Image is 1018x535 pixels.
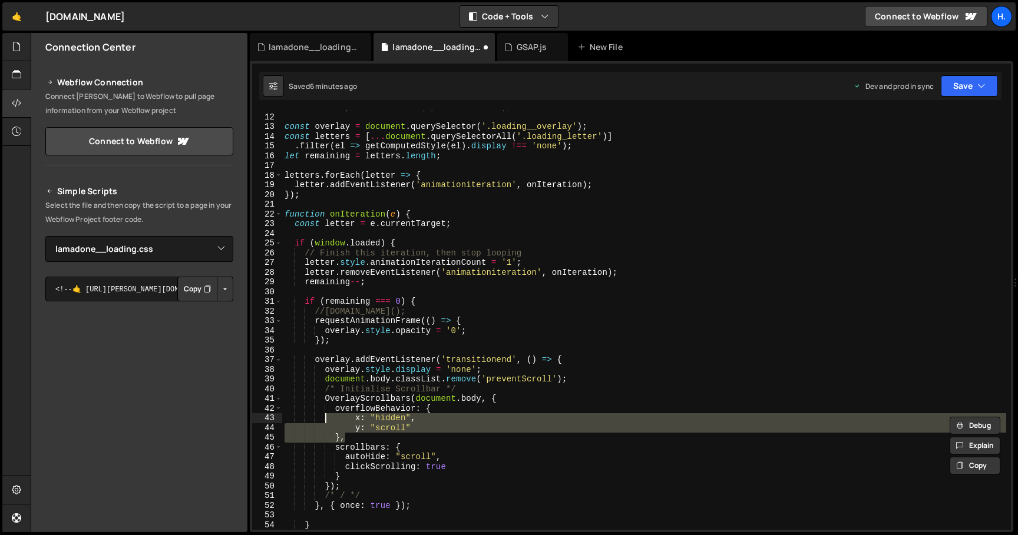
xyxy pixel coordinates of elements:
[252,452,282,462] div: 47
[252,374,282,384] div: 39
[854,81,934,91] div: Dev and prod in sync
[252,433,282,443] div: 45
[252,151,282,161] div: 16
[252,141,282,151] div: 15
[865,6,987,27] a: Connect to Webflow
[252,501,282,511] div: 52
[252,297,282,307] div: 31
[252,413,282,423] div: 43
[252,248,282,258] div: 26
[252,307,282,317] div: 32
[252,210,282,220] div: 22
[950,417,1000,434] button: Debug
[252,404,282,414] div: 42
[460,6,558,27] button: Code + Tools
[252,365,282,375] div: 38
[252,238,282,248] div: 25
[45,75,233,89] h2: Webflow Connection
[310,81,357,91] div: 6 minutes ago
[950,457,1000,474] button: Copy
[45,277,233,301] textarea: <!--🤙 [URL][PERSON_NAME][DOMAIN_NAME]> <script>document.addEventListener("DOMContentLoaded", func...
[177,277,217,301] button: Copy
[252,443,282,453] div: 46
[252,481,282,491] div: 50
[577,41,627,53] div: New File
[252,200,282,210] div: 21
[252,180,282,190] div: 19
[269,41,357,53] div: lamadone__loading.css
[252,345,282,355] div: 36
[252,161,282,171] div: 17
[950,437,1000,454] button: Explain
[45,184,233,198] h2: Simple Scripts
[252,462,282,472] div: 48
[941,75,998,97] button: Save
[252,520,282,530] div: 54
[252,132,282,142] div: 14
[45,127,233,155] a: Connect to Webflow
[252,510,282,520] div: 53
[252,268,282,278] div: 28
[252,171,282,181] div: 18
[45,41,135,54] h2: Connection Center
[252,277,282,287] div: 29
[2,2,31,31] a: 🤙
[45,198,233,227] p: Select the file and then copy the script to a page in your Webflow Project footer code.
[252,394,282,404] div: 41
[991,6,1012,27] a: h.
[252,384,282,394] div: 40
[252,258,282,268] div: 27
[45,89,233,118] p: Connect [PERSON_NAME] to Webflow to pull page information from your Webflow project
[45,321,234,427] iframe: YouTube video player
[517,41,547,53] div: GSAP.js
[177,277,233,301] div: Button group with nested dropdown
[392,41,481,53] div: lamadone__loading.js
[252,229,282,239] div: 24
[252,316,282,326] div: 33
[252,471,282,481] div: 49
[289,81,357,91] div: Saved
[252,423,282,433] div: 44
[252,122,282,132] div: 13
[252,219,282,229] div: 23
[252,491,282,501] div: 51
[252,335,282,345] div: 35
[252,326,282,336] div: 34
[252,287,282,297] div: 30
[252,190,282,200] div: 20
[252,112,282,122] div: 12
[252,355,282,365] div: 37
[45,9,125,24] div: [DOMAIN_NAME]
